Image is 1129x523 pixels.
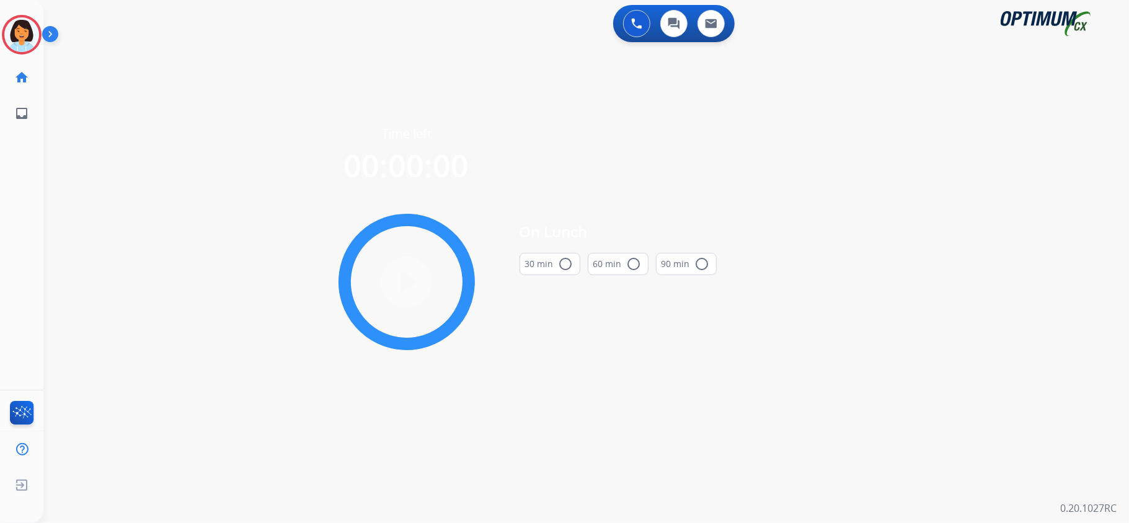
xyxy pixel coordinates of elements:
[559,257,573,271] mat-icon: radio_button_unchecked
[381,125,432,143] span: Time left
[520,221,717,243] span: On Lunch
[656,253,717,275] button: 90 min
[344,144,469,187] span: 00:00:00
[627,257,642,271] mat-icon: radio_button_unchecked
[588,253,649,275] button: 60 min
[520,253,580,275] button: 30 min
[14,70,29,85] mat-icon: home
[4,17,39,52] img: avatar
[1060,501,1117,516] p: 0.20.1027RC
[695,257,710,271] mat-icon: radio_button_unchecked
[14,106,29,121] mat-icon: inbox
